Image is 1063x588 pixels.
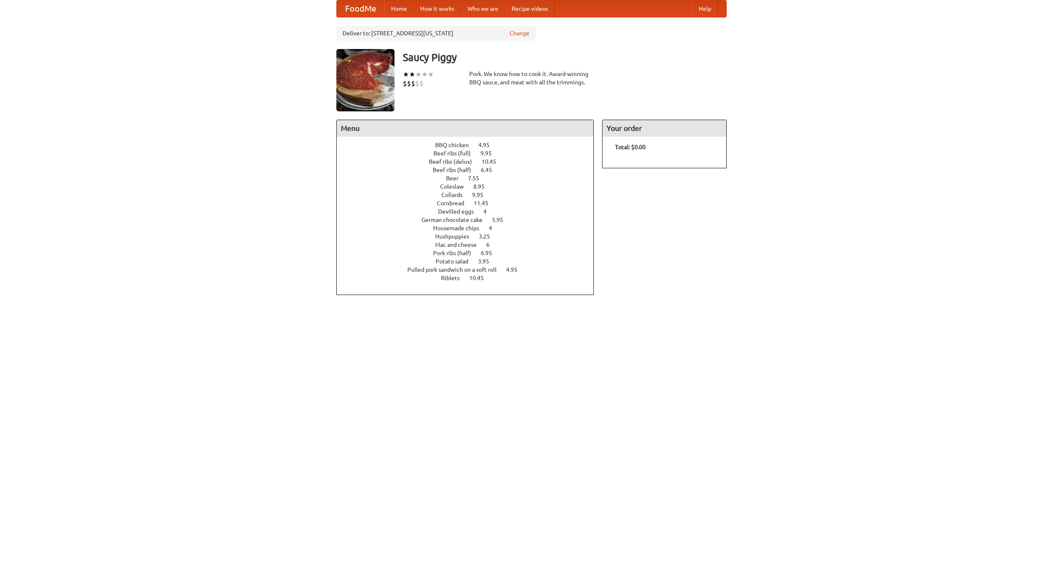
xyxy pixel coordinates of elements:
span: Mac and cheese [435,241,485,248]
a: Beer 7.55 [446,175,495,182]
span: Potato salad [436,258,477,265]
span: 10.45 [482,158,505,165]
li: $ [407,79,411,88]
div: Pork. We know how to cook it. Award-winning BBQ sauce, and meat with all the trimmings. [469,70,594,86]
li: ★ [403,70,409,79]
span: Beer [446,175,467,182]
b: Total: $0.00 [615,144,646,150]
span: Cornbread [437,200,473,207]
span: 4 [483,208,495,215]
span: Hushpuppies [435,233,478,240]
span: 10.45 [469,275,492,281]
span: 7.55 [468,175,487,182]
a: BBQ chicken 4.95 [435,142,505,148]
span: 3.25 [479,233,498,240]
a: Collards 9.95 [441,192,499,198]
a: FoodMe [337,0,385,17]
li: ★ [428,70,434,79]
h3: Saucy Piggy [403,49,727,66]
li: ★ [421,70,428,79]
img: angular.jpg [336,49,394,111]
span: Devilled eggs [438,208,482,215]
span: 9.95 [480,150,500,157]
a: Cornbread 11.45 [437,200,504,207]
a: Beef ribs (half) 6.45 [433,167,507,173]
a: Recipe videos [505,0,555,17]
h4: Your order [603,120,726,137]
a: Change [509,29,529,37]
h4: Menu [337,120,593,137]
span: 6.45 [481,167,500,173]
li: $ [411,79,415,88]
a: Housemade chips 4 [433,225,507,231]
a: Pork ribs (half) 6.95 [433,250,507,256]
span: 4.95 [478,142,498,148]
span: Housemade chips [433,225,487,231]
span: Beef ribs (half) [433,167,480,173]
span: 6.95 [481,250,500,256]
span: 6 [486,241,498,248]
span: Collards [441,192,471,198]
span: 9.95 [472,192,492,198]
span: 4 [489,225,500,231]
a: Mac and cheese 6 [435,241,505,248]
span: Riblets [441,275,468,281]
li: $ [415,79,419,88]
span: Beef ribs (full) [434,150,479,157]
span: 8.95 [473,183,493,190]
span: 11.45 [474,200,497,207]
a: Pulled pork sandwich on a soft roll 4.95 [407,266,533,273]
span: 4.95 [506,266,526,273]
a: Hushpuppies 3.25 [435,233,505,240]
li: $ [403,79,407,88]
div: Deliver to: [STREET_ADDRESS][US_STATE] [336,26,536,41]
span: Coleslaw [440,183,472,190]
span: BBQ chicken [435,142,477,148]
span: Beef ribs (delux) [429,158,480,165]
span: Pulled pork sandwich on a soft roll [407,266,505,273]
a: Coleslaw 8.95 [440,183,500,190]
li: ★ [415,70,421,79]
a: Beef ribs (full) 9.95 [434,150,507,157]
a: Help [692,0,718,17]
a: Who we are [461,0,505,17]
a: German chocolate cake 5.95 [421,217,519,223]
a: Riblets 10.45 [441,275,499,281]
span: 3.95 [478,258,497,265]
li: $ [419,79,424,88]
a: Potato salad 3.95 [436,258,505,265]
a: Devilled eggs 4 [438,208,502,215]
a: Beef ribs (delux) 10.45 [429,158,512,165]
span: German chocolate cake [421,217,491,223]
a: How it works [414,0,461,17]
li: ★ [409,70,415,79]
span: 5.95 [492,217,512,223]
a: Home [385,0,414,17]
span: Pork ribs (half) [433,250,480,256]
